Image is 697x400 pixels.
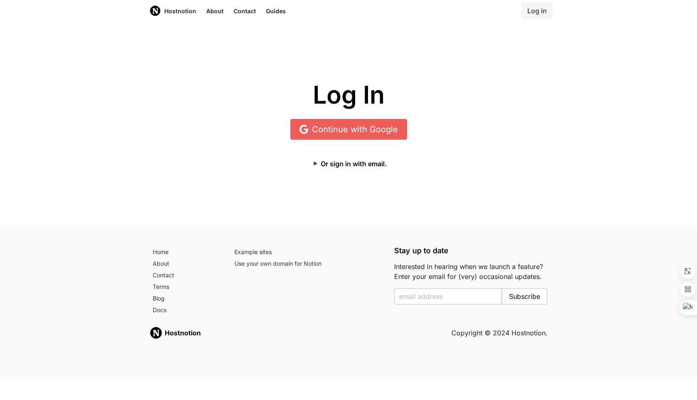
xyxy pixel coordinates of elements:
img: Host Notion logo [149,5,161,17]
strong: Hostnotion [165,329,201,337]
a: About [149,258,221,270]
a: Example sites [231,247,385,258]
a: Docs [149,305,221,316]
a: Continue with Google [290,119,407,140]
a: Blog [149,293,221,305]
a: Log in [522,2,553,19]
button: Or sign in with email. [303,155,394,172]
p: Interested in hearing when we launch a feature? Enter your email for (very) occasional updates. [394,262,548,281]
a: Home [149,247,221,258]
h5: Copyright © 2024 Hostnotion. [451,328,548,338]
a: Use your own domain for Notion [231,258,385,270]
img: Hostnotion logo [149,326,163,339]
input: Enter your email to subscribe to the email list and be notified when we launch [394,288,502,305]
h1: Log In [149,81,548,109]
a: Terms [149,281,221,293]
button: Subscribe [502,288,548,305]
h5: Stay up to date [394,247,548,255]
a: Contact [149,270,221,281]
